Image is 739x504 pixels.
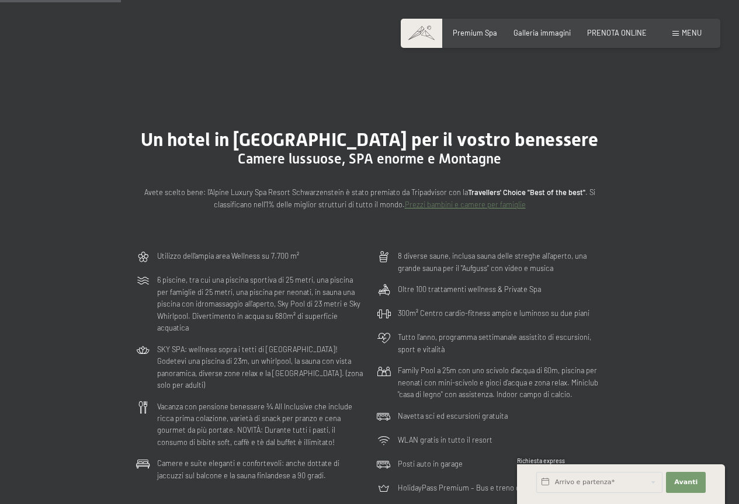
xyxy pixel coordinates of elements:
[157,250,299,262] p: Utilizzo dell‘ampia area Wellness su 7.700 m²
[157,401,363,449] p: Vacanza con pensione benessere ¾ All Inclusive che include ricca prima colazione, varietà di snac...
[398,331,603,355] p: Tutto l’anno, programma settimanale assistito di escursioni, sport e vitalità
[398,434,492,446] p: WLAN gratis in tutto il resort
[398,482,535,493] p: HolidayPass Premium – Bus e treno gratis
[514,28,571,37] a: Galleria immagini
[674,478,698,487] span: Avanti
[398,250,603,274] p: 8 diverse saune, inclusa sauna delle streghe all’aperto, una grande sauna per il "Aufguss" con vi...
[468,187,585,197] strong: Travellers' Choice "Best of the best"
[517,457,565,464] span: Richiesta express
[398,458,463,470] p: Posti auto in garage
[398,283,541,295] p: Oltre 100 trattamenti wellness & Private Spa
[238,151,501,167] span: Camere lussuose, SPA enorme e Montagne
[157,457,363,481] p: Camere e suite eleganti e confortevoli: anche dottate di jaccuzzi sul balcone e la sauna finlande...
[157,274,363,333] p: 6 piscine, tra cui una piscina sportiva di 25 metri, una piscina per famiglie di 25 metri, una pi...
[136,186,603,210] p: Avete scelto bene: l’Alpine Luxury Spa Resort Schwarzenstein è stato premiato da Tripadvisor con ...
[405,200,526,209] a: Prezzi bambini e camere per famiglie
[682,28,702,37] span: Menu
[398,364,603,400] p: Family Pool a 25m con uno scivolo d'acqua di 60m, piscina per neonati con mini-scivolo e gioci d'...
[398,410,508,422] p: Navetta sci ed escursioni gratuita
[398,307,589,319] p: 300m² Centro cardio-fitness ampio e luminoso su due piani
[587,28,647,37] a: PRENOTA ONLINE
[666,472,706,493] button: Avanti
[157,343,363,391] p: SKY SPA: wellness sopra i tetti di [GEOGRAPHIC_DATA]! Godetevi una piscina di 23m, un whirlpool, ...
[141,128,598,151] span: Un hotel in [GEOGRAPHIC_DATA] per il vostro benessere
[453,28,497,37] a: Premium Spa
